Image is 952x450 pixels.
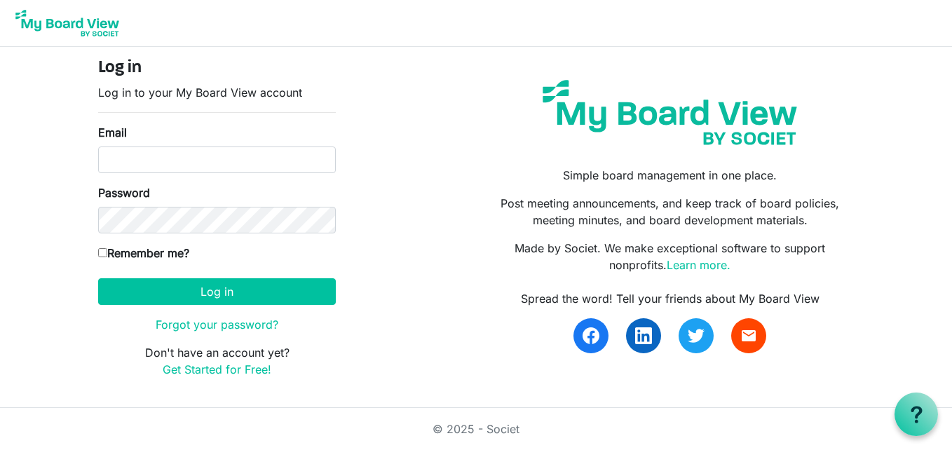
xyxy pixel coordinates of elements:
img: linkedin.svg [635,327,652,344]
button: Log in [98,278,336,305]
p: Log in to your My Board View account [98,84,336,101]
label: Password [98,184,150,201]
img: twitter.svg [688,327,705,344]
p: Simple board management in one place. [487,167,854,184]
h4: Log in [98,58,336,79]
p: Post meeting announcements, and keep track of board policies, meeting minutes, and board developm... [487,195,854,229]
a: Get Started for Free! [163,362,271,376]
a: email [731,318,766,353]
p: Made by Societ. We make exceptional software to support nonprofits. [487,240,854,273]
img: facebook.svg [583,327,599,344]
p: Don't have an account yet? [98,344,336,378]
a: Learn more. [667,258,730,272]
a: © 2025 - Societ [433,422,519,436]
label: Remember me? [98,245,189,261]
img: My Board View Logo [11,6,123,41]
input: Remember me? [98,248,107,257]
img: my-board-view-societ.svg [532,69,808,156]
div: Spread the word! Tell your friends about My Board View [487,290,854,307]
label: Email [98,124,127,141]
span: email [740,327,757,344]
a: Forgot your password? [156,318,278,332]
